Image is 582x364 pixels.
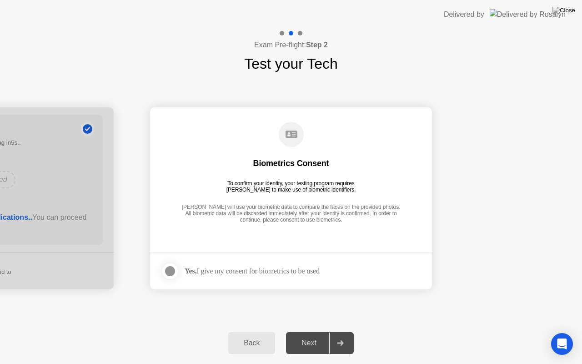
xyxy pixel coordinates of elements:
div: Open Intercom Messenger [551,333,573,355]
img: Close [552,7,575,14]
div: Biometrics Consent [253,158,329,169]
div: Next [289,339,329,347]
div: [PERSON_NAME] will use your biometric data to compare the faces on the provided photos. All biome... [179,204,403,224]
img: Delivered by Rosalyn [490,9,566,20]
h1: Test your Tech [244,53,338,75]
div: Back [231,339,272,347]
div: Delivered by [444,9,484,20]
button: Back [228,332,275,354]
b: Step 2 [306,41,328,49]
button: Next [286,332,354,354]
div: I give my consent for biometrics to be used [185,267,320,275]
strong: Yes, [185,267,196,275]
h4: Exam Pre-flight: [254,40,328,51]
div: To confirm your identity, your testing program requires [PERSON_NAME] to make use of biometric id... [223,180,360,193]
